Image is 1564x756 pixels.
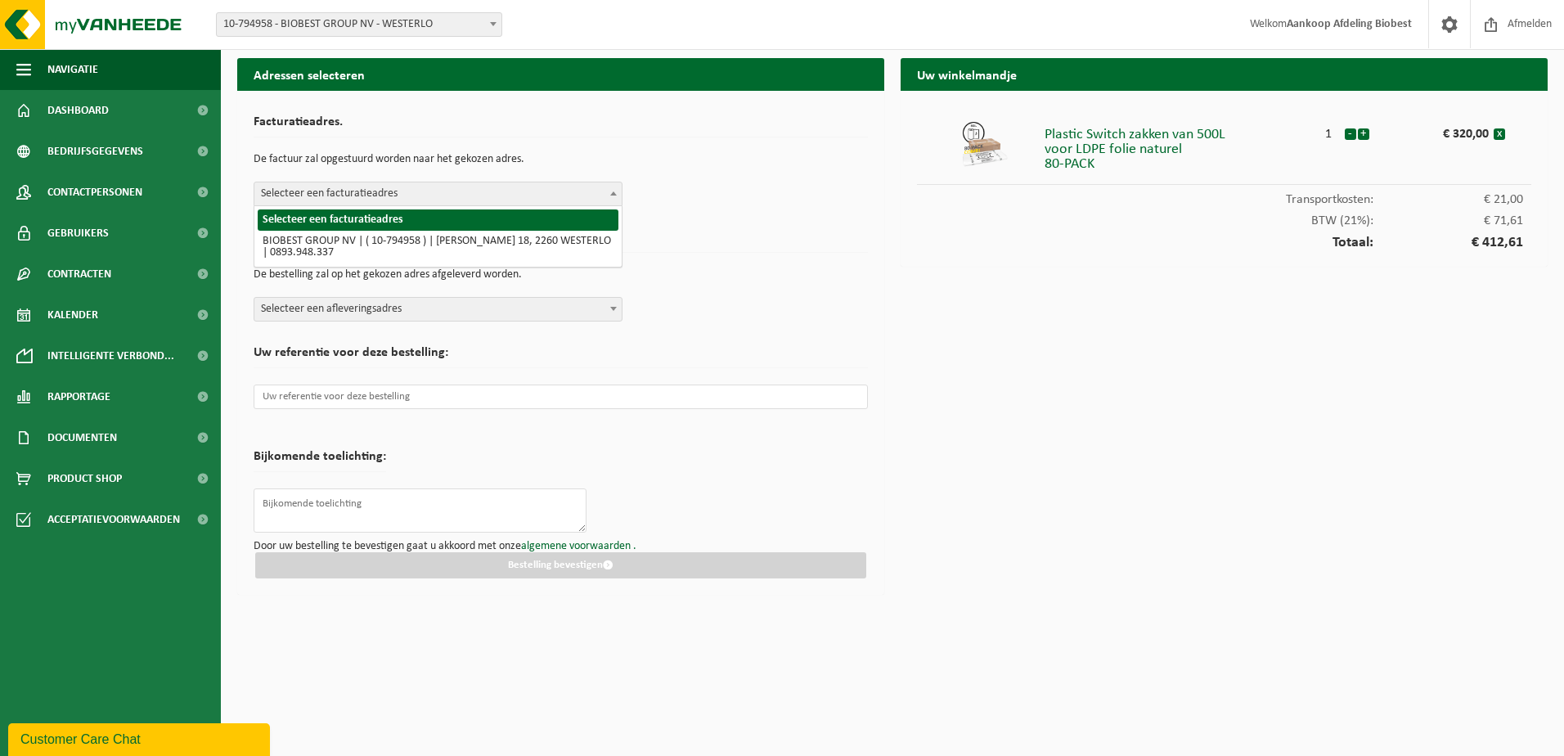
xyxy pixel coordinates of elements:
input: Uw referentie voor deze bestelling [254,385,868,409]
a: algemene voorwaarden . [521,540,636,552]
h2: Bijkomende toelichting: [254,450,386,472]
span: Intelligente verbond... [47,335,174,376]
span: Selecteer een afleveringsadres [254,297,622,322]
span: 10-794958 - BIOBEST GROUP NV - WESTERLO [217,13,501,36]
span: Bedrijfsgegevens [47,131,143,172]
span: Acceptatievoorwaarden [47,499,180,540]
span: Dashboard [47,90,109,131]
span: Rapportage [47,376,110,417]
span: Selecteer een facturatieadres [254,182,622,205]
div: Totaal: [917,227,1531,250]
p: Door uw bestelling te bevestigen gaat u akkoord met onze [254,541,868,552]
button: + [1358,128,1369,140]
h2: Adressen selecteren [237,58,884,90]
h2: Uw winkelmandje [901,58,1548,90]
div: 1 [1314,119,1344,141]
div: BTW (21%): [917,206,1531,227]
button: Bestelling bevestigen [255,552,866,578]
img: 01-999970 [960,119,1009,169]
button: x [1494,128,1505,140]
span: Kalender [47,295,98,335]
iframe: chat widget [8,720,273,756]
h2: Facturatieadres. [254,115,868,137]
h2: Uw referentie voor deze bestelling: [254,346,868,368]
span: Selecteer een facturatieadres [254,182,622,206]
span: Navigatie [47,49,98,90]
span: Contracten [47,254,111,295]
li: Selecteer een facturatieadres [258,209,618,231]
span: Gebruikers [47,213,109,254]
span: Selecteer een afleveringsadres [254,298,622,321]
strong: Aankoop Afdeling Biobest [1287,18,1412,30]
p: De bestelling zal op het gekozen adres afgeleverd worden. [254,261,868,289]
div: Plastic Switch zakken van 500L voor LDPE folie naturel 80-PACK [1045,119,1314,172]
span: Documenten [47,417,117,458]
div: € 320,00 [1404,119,1494,141]
span: € 21,00 [1373,193,1523,206]
span: € 71,61 [1373,214,1523,227]
span: 10-794958 - BIOBEST GROUP NV - WESTERLO [216,12,502,37]
p: De factuur zal opgestuurd worden naar het gekozen adres. [254,146,868,173]
div: Transportkosten: [917,185,1531,206]
span: Product Shop [47,458,122,499]
span: € 412,61 [1373,236,1523,250]
li: BIOBEST GROUP NV | ( 10-794958 ) | [PERSON_NAME] 18, 2260 WESTERLO | 0893.948.337 [258,231,618,263]
span: Contactpersonen [47,172,142,213]
button: - [1345,128,1356,140]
